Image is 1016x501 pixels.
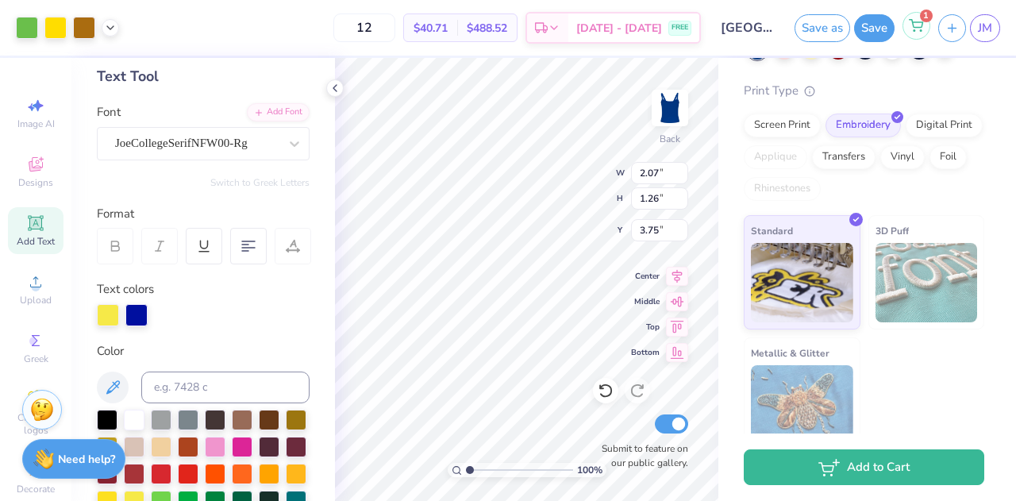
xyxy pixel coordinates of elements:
strong: Need help? [58,452,115,467]
button: Add to Cart [744,449,984,485]
div: Text Tool [97,66,310,87]
input: – – [333,13,395,42]
img: Metallic & Glitter [751,365,853,445]
div: Foil [929,145,967,169]
button: Switch to Greek Letters [210,176,310,189]
div: Screen Print [744,114,821,137]
span: $40.71 [414,20,448,37]
span: Greek [24,353,48,365]
span: Clipart & logos [8,411,63,437]
span: FREE [672,22,688,33]
input: e.g. 7428 c [141,372,310,403]
span: Middle [631,296,660,307]
div: Color [97,342,310,360]
div: Embroidery [825,114,901,137]
div: Print Type [744,82,984,100]
span: Bottom [631,347,660,358]
span: Designs [18,176,53,189]
div: Add Font [247,103,310,121]
span: Center [631,271,660,282]
span: Top [631,322,660,333]
span: Upload [20,294,52,306]
img: 3D Puff [876,243,978,322]
label: Text colors [97,280,154,299]
a: JM [970,14,1000,42]
span: Standard [751,222,793,239]
span: Decorate [17,483,55,495]
div: Back [660,132,680,146]
span: 1 [920,10,933,22]
button: Save as [795,14,850,42]
div: Digital Print [906,114,983,137]
span: $488.52 [467,20,507,37]
span: Image AI [17,118,55,130]
img: Standard [751,243,853,322]
span: [DATE] - [DATE] [576,20,662,37]
label: Font [97,103,121,121]
label: Submit to feature on our public gallery. [593,441,688,470]
span: 3D Puff [876,222,909,239]
div: Transfers [812,145,876,169]
div: Rhinestones [744,177,821,201]
div: Format [97,205,311,223]
button: Save [854,14,895,42]
span: Add Text [17,235,55,248]
span: 100 % [577,463,602,477]
img: Back [654,92,686,124]
div: Applique [744,145,807,169]
span: Metallic & Glitter [751,345,829,361]
div: Vinyl [880,145,925,169]
span: JM [978,19,992,37]
input: Untitled Design [709,12,787,44]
